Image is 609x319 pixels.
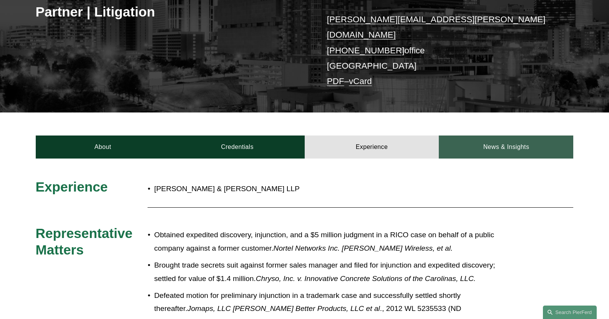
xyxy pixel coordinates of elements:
[274,244,453,252] em: Nortel Networks Inc. [PERSON_NAME] Wireless, et al.
[305,136,439,159] a: Experience
[154,228,506,255] p: Obtained expedited discovery, injunction, and a $5 million judgment in a RICO case on behalf of a...
[327,12,551,89] p: office [GEOGRAPHIC_DATA] –
[36,3,305,20] h3: Partner | Litigation
[154,182,506,196] p: [PERSON_NAME] & [PERSON_NAME] LLP
[543,306,597,319] a: Search this site
[327,15,546,40] a: [PERSON_NAME][EMAIL_ADDRESS][PERSON_NAME][DOMAIN_NAME]
[170,136,305,159] a: Credentials
[36,136,170,159] a: About
[36,226,136,258] span: Representative Matters
[349,76,372,86] a: vCard
[439,136,573,159] a: News & Insights
[327,76,344,86] a: PDF
[327,46,405,55] a: [PHONE_NUMBER]
[256,274,476,283] em: Chryso, Inc. v. Innovative Concrete Solutions of the Carolinas, LLC.
[154,259,506,285] p: Brought trade secrets suit against former sales manager and filed for injunction and expedited di...
[188,304,380,312] em: Jomaps, LLC [PERSON_NAME] Better Products, LLC et al
[36,179,108,194] span: Experience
